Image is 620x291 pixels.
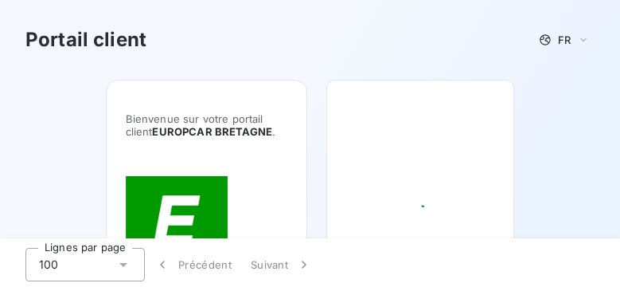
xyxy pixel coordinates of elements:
span: 100 [39,257,58,273]
button: Précédent [145,248,241,281]
h3: Portail client [25,26,146,54]
img: Company logo [126,176,228,278]
span: EUROPCAR BRETAGNE [152,125,272,138]
span: FR [558,33,571,46]
span: Bienvenue sur votre portail client . [126,112,287,138]
button: Suivant [241,248,322,281]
